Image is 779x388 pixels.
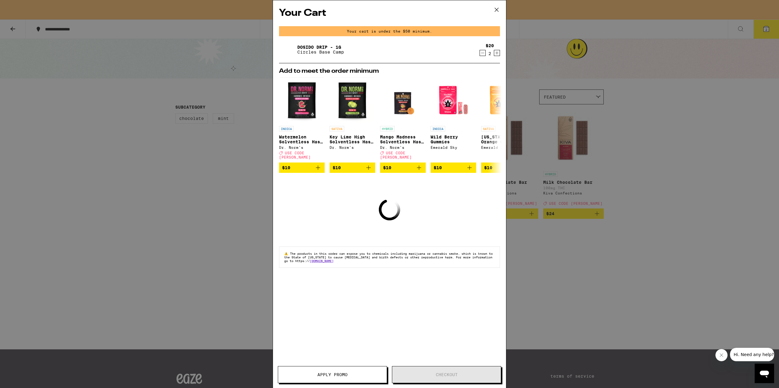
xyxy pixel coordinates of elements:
[380,77,426,163] a: Open page for Mango Madness Solventless Hash Gummy from Dr. Norm's
[279,6,500,20] h2: Your Cart
[730,348,774,361] iframe: Message from company
[279,77,325,163] a: Open page for Watermelon Solventless Hash Gummy from Dr. Norm's
[481,77,527,123] img: Emerald Sky - California Orange Gummies
[330,163,375,173] button: Add to bag
[279,26,500,36] div: Your cart is under the $50 minimum.
[434,165,442,170] span: $10
[279,145,325,149] div: Dr. Norm's
[330,126,344,131] p: SATIVA
[481,145,527,149] div: Emerald Sky
[330,145,375,149] div: Dr. Norm's
[284,252,493,263] span: The products in this order can expose you to chemicals including marijuana or cannabis smoke, whi...
[431,126,445,131] p: INDICA
[715,349,728,361] iframe: Close message
[380,151,412,159] span: USE CODE [PERSON_NAME]
[431,77,476,123] img: Emerald Sky - Wild Berry Gummies
[431,145,476,149] div: Emerald Sky
[330,77,375,123] img: Dr. Norm's - Key Lime High Solventless Hash Gummy
[380,145,426,149] div: Dr. Norm's
[310,259,334,263] a: [DOMAIN_NAME]
[279,151,311,159] span: USE CODE [PERSON_NAME]
[436,372,458,377] span: Checkout
[279,163,325,173] button: Add to bag
[431,77,476,163] a: Open page for Wild Berry Gummies from Emerald Sky
[333,165,341,170] span: $10
[383,165,391,170] span: $10
[330,77,375,163] a: Open page for Key Lime High Solventless Hash Gummy from Dr. Norm's
[481,163,527,173] button: Add to bag
[481,77,527,163] a: Open page for California Orange Gummies from Emerald Sky
[330,135,375,144] p: Key Lime High Solventless Hash Gummy
[481,126,496,131] p: SATIVA
[317,372,348,377] span: Apply Promo
[297,45,344,50] a: Dosido Drip - 1g
[284,252,290,255] span: ⚠️
[380,163,426,173] button: Add to bag
[279,41,296,58] img: Dosido Drip - 1g
[380,126,395,131] p: HYBRID
[380,135,426,144] p: Mango Madness Solventless Hash Gummy
[392,366,501,383] button: Checkout
[280,77,324,123] img: Dr. Norm's - Watermelon Solventless Hash Gummy
[484,165,492,170] span: $10
[486,51,494,56] div: 2
[481,135,527,144] p: [US_STATE] Orange Gummies
[278,366,387,383] button: Apply Promo
[494,50,500,56] button: Increment
[279,68,500,74] h2: Add to meet the order minimum
[279,135,325,144] p: Watermelon Solventless Hash Gummy
[431,135,476,144] p: Wild Berry Gummies
[755,364,774,383] iframe: Button to launch messaging window
[431,163,476,173] button: Add to bag
[282,165,290,170] span: $10
[480,50,486,56] button: Decrement
[486,43,494,48] div: $20
[297,50,344,54] p: Circles Base Camp
[380,77,426,123] img: Dr. Norm's - Mango Madness Solventless Hash Gummy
